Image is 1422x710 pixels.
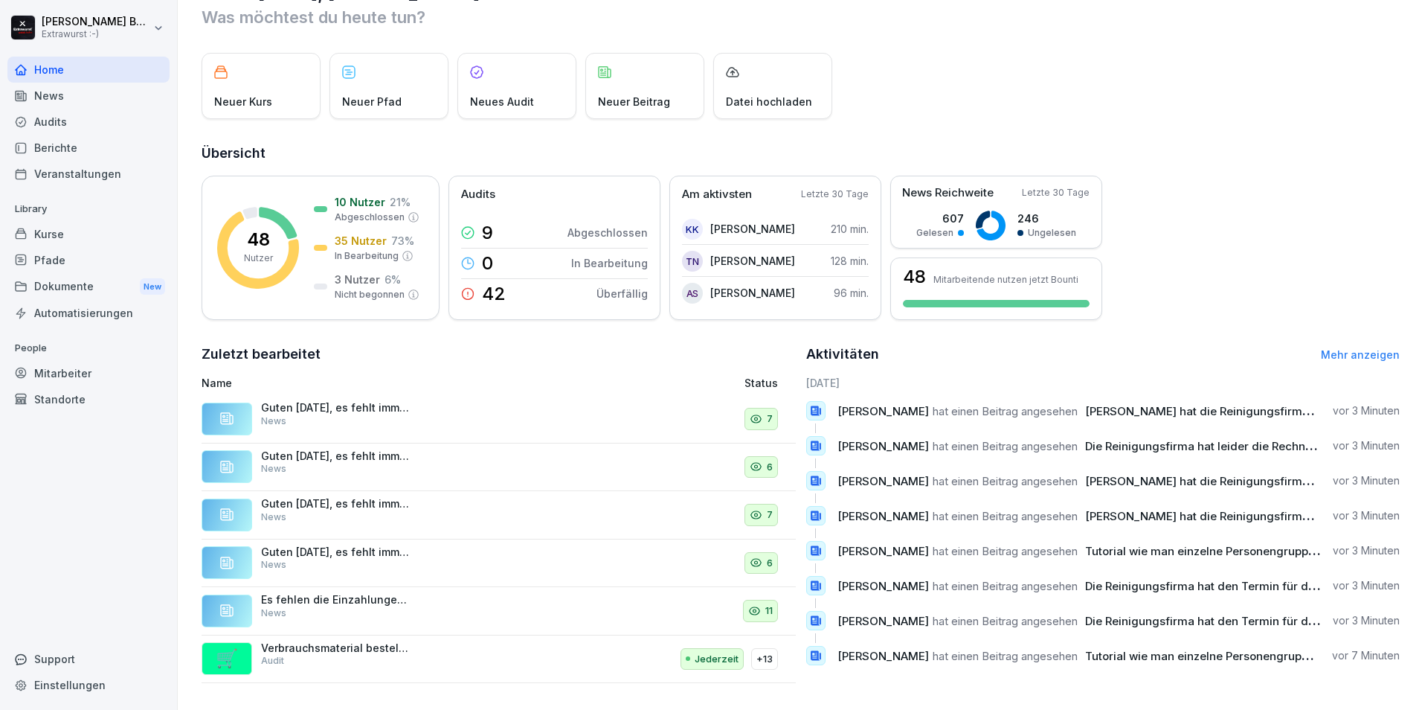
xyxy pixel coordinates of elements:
[710,285,795,301] p: [PERSON_NAME]
[7,300,170,326] a: Automatisierungen
[42,16,150,28] p: [PERSON_NAME] Berndt
[767,556,773,571] p: 6
[202,636,796,684] a: 🛒Verbrauchsmaterial bestellenAuditJederzeit+13
[1333,613,1400,628] p: vor 3 Minuten
[7,197,170,221] p: Library
[261,558,286,572] p: News
[202,491,796,540] a: Guten [DATE], es fehlt immer noch ein Foto der Einzahlung bzw. der komplette Tagesreport vom [DAT...
[916,226,953,240] p: Gelesen
[756,652,773,667] p: +13
[202,375,573,391] p: Name
[710,253,795,269] p: [PERSON_NAME]
[216,645,238,672] p: 🛒
[903,268,926,286] h3: 48
[261,654,284,668] p: Audit
[391,233,414,249] p: 73 %
[837,439,929,453] span: [PERSON_NAME]
[571,255,648,271] p: In Bearbeitung
[831,253,869,269] p: 128 min.
[202,143,1400,164] h2: Übersicht
[1333,508,1400,523] p: vor 3 Minuten
[7,273,170,301] a: DokumenteNew
[261,511,286,524] p: News
[335,194,385,210] p: 10 Nutzer
[837,649,929,663] span: [PERSON_NAME]
[933,474,1078,488] span: hat einen Beitrag angesehen
[682,219,703,240] div: KK
[7,386,170,412] a: Standorte
[933,404,1078,418] span: hat einen Beitrag angesehen
[695,652,739,667] p: Jederzeit
[7,161,170,187] div: Veranstaltungen
[335,249,399,263] p: In Bearbeitung
[765,604,773,618] p: 11
[7,646,170,672] div: Support
[7,247,170,273] div: Pfade
[767,412,773,426] p: 7
[837,474,929,488] span: [PERSON_NAME]
[202,5,1400,29] p: Was möchtest du heute tun?
[767,460,773,475] p: 6
[261,415,286,428] p: News
[837,544,929,558] span: [PERSON_NAME]
[7,83,170,109] a: News
[1333,438,1400,453] p: vor 3 Minuten
[335,233,387,249] p: 35 Nutzer
[7,57,170,83] div: Home
[7,221,170,247] a: Kurse
[261,401,410,415] p: Guten [DATE], es fehlt immer noch ein Foto der Einzahlung bzw. der komplette Tagesreport vom [DAT...
[244,252,273,265] p: Nutzer
[834,285,869,301] p: 96 min.
[202,540,796,588] a: Guten [DATE], es fehlt immer noch ein Foto der Einzahlung bzw. der komplette Tagesreport vom [DAT...
[1333,578,1400,593] p: vor 3 Minuten
[261,642,410,655] p: Verbrauchsmaterial bestellen
[261,546,410,559] p: Guten [DATE], es fehlt immer noch ein Foto der Einzahlung bzw. der komplette Tagesreport vom [DAT...
[933,274,1078,285] p: Mitarbeitende nutzen jetzt Bounti
[682,186,752,203] p: Am aktivsten
[202,587,796,636] a: Es fehlen die Einzahlungen und Belege ab dem [DATE]! Bitte zusenden!!!News11
[933,544,1078,558] span: hat einen Beitrag angesehen
[902,185,994,202] p: News Reichweite
[202,395,796,444] a: Guten [DATE], es fehlt immer noch ein Foto der Einzahlung bzw. der komplette Tagesreport vom [DAT...
[806,344,879,365] h2: Aktivitäten
[461,186,495,203] p: Audits
[598,94,670,109] p: Neuer Beitrag
[682,251,703,272] div: TN
[140,278,165,295] div: New
[806,375,1400,391] h6: [DATE]
[567,225,648,240] p: Abgeschlossen
[933,509,1078,523] span: hat einen Beitrag angesehen
[470,94,534,109] p: Neues Audit
[7,109,170,135] a: Audits
[42,29,150,39] p: Extrawurst :-)
[482,255,493,272] p: 0
[390,194,411,210] p: 21 %
[335,288,405,301] p: Nicht begonnen
[837,614,929,628] span: [PERSON_NAME]
[1028,226,1076,240] p: Ungelesen
[1022,186,1090,199] p: Letzte 30 Tage
[7,672,170,698] a: Einstellungen
[261,450,410,463] p: Guten [DATE], es fehlt immer noch ein Foto der Einzahlung bzw. der komplette Tagesreport vom 27. ...
[202,444,796,492] a: Guten [DATE], es fehlt immer noch ein Foto der Einzahlung bzw. der komplette Tagesreport vom 27. ...
[247,231,270,249] p: 48
[933,439,1078,453] span: hat einen Beitrag angesehen
[7,360,170,386] a: Mitarbeiter
[933,649,1078,663] span: hat einen Beitrag angesehen
[7,336,170,360] p: People
[1333,403,1400,418] p: vor 3 Minuten
[710,221,795,237] p: [PERSON_NAME]
[7,135,170,161] a: Berichte
[202,344,796,365] h2: Zuletzt bearbeitet
[916,211,964,226] p: 607
[482,224,493,242] p: 9
[767,508,773,522] p: 7
[7,273,170,301] div: Dokumente
[837,509,929,523] span: [PERSON_NAME]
